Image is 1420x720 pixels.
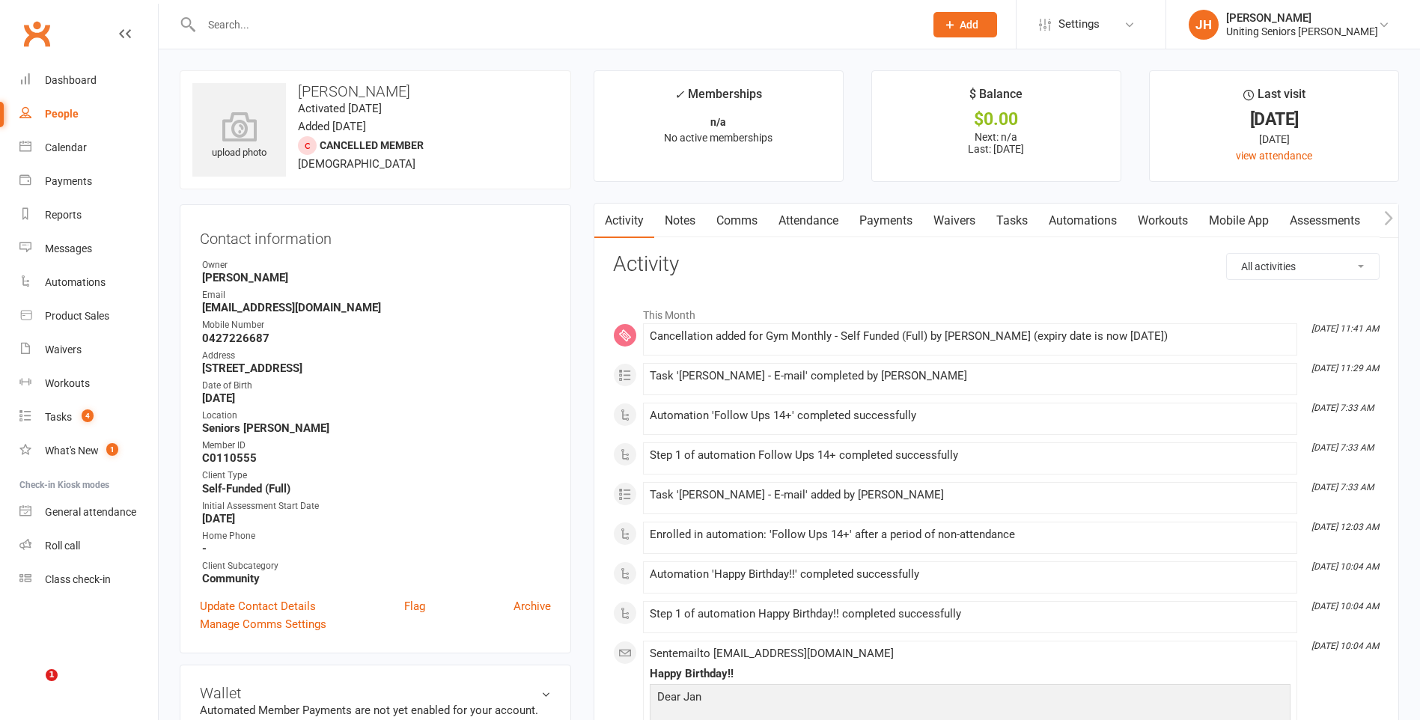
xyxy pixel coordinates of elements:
[46,669,58,681] span: 1
[45,573,111,585] div: Class check-in
[45,108,79,120] div: People
[969,85,1023,112] div: $ Balance
[19,64,158,97] a: Dashboard
[19,367,158,400] a: Workouts
[923,204,986,238] a: Waivers
[19,400,158,434] a: Tasks 4
[19,529,158,563] a: Roll call
[514,597,551,615] a: Archive
[200,225,551,247] h3: Contact information
[19,333,158,367] a: Waivers
[710,116,726,128] strong: n/a
[202,529,551,543] div: Home Phone
[1311,522,1379,532] i: [DATE] 12:03 AM
[768,204,849,238] a: Attendance
[298,102,382,115] time: Activated [DATE]
[45,540,80,552] div: Roll call
[1311,323,1379,334] i: [DATE] 11:41 AM
[202,482,551,495] strong: Self-Funded (Full)
[19,165,158,198] a: Payments
[664,132,773,144] span: No active memberships
[298,157,415,171] span: [DEMOGRAPHIC_DATA]
[1236,150,1312,162] a: view attendance
[45,209,82,221] div: Reports
[960,19,978,31] span: Add
[202,451,551,465] strong: C0110555
[1198,204,1279,238] a: Mobile App
[202,499,551,513] div: Initial Assessment Start Date
[202,391,551,405] strong: [DATE]
[404,597,425,615] a: Flag
[202,301,551,314] strong: [EMAIL_ADDRESS][DOMAIN_NAME]
[45,276,106,288] div: Automations
[613,253,1380,276] h3: Activity
[650,489,1291,501] div: Task '[PERSON_NAME] - E-mail' added by [PERSON_NAME]
[1038,204,1127,238] a: Automations
[298,120,366,133] time: Added [DATE]
[202,271,551,284] strong: [PERSON_NAME]
[849,204,923,238] a: Payments
[19,299,158,333] a: Product Sales
[202,512,551,525] strong: [DATE]
[192,83,558,100] h3: [PERSON_NAME]
[19,198,158,232] a: Reports
[45,242,92,254] div: Messages
[19,495,158,529] a: General attendance kiosk mode
[1163,112,1385,127] div: [DATE]
[886,131,1107,155] p: Next: n/a Last: [DATE]
[45,411,72,423] div: Tasks
[202,572,551,585] strong: Community
[19,131,158,165] a: Calendar
[82,409,94,422] span: 4
[1127,204,1198,238] a: Workouts
[1226,11,1378,25] div: [PERSON_NAME]
[1311,442,1374,453] i: [DATE] 7:33 AM
[45,74,97,86] div: Dashboard
[202,421,551,435] strong: Seniors [PERSON_NAME]
[613,299,1380,323] li: This Month
[933,12,997,37] button: Add
[200,615,326,633] a: Manage Comms Settings
[650,568,1291,581] div: Automation 'Happy Birthday!!' completed successfully
[650,647,894,660] span: Sent email to [EMAIL_ADDRESS][DOMAIN_NAME]
[1311,601,1379,611] i: [DATE] 10:04 AM
[986,204,1038,238] a: Tasks
[202,318,551,332] div: Mobile Number
[200,597,316,615] a: Update Contact Details
[650,409,1291,422] div: Automation 'Follow Ups 14+' completed successfully
[674,88,684,102] i: ✓
[19,434,158,468] a: What's New1
[320,139,424,151] span: Cancelled member
[19,266,158,299] a: Automations
[106,443,118,456] span: 1
[45,310,109,322] div: Product Sales
[674,85,762,112] div: Memberships
[45,506,136,518] div: General attendance
[202,469,551,483] div: Client Type
[200,685,551,701] h3: Wallet
[1058,7,1100,41] span: Settings
[45,445,99,457] div: What's New
[202,258,551,272] div: Owner
[1279,204,1371,238] a: Assessments
[706,204,768,238] a: Comms
[650,528,1291,541] div: Enrolled in automation: 'Follow Ups 14+' after a period of non-attendance
[18,15,55,52] a: Clubworx
[15,669,51,705] iframe: Intercom live chat
[19,232,158,266] a: Messages
[1189,10,1219,40] div: JH
[202,439,551,453] div: Member ID
[202,361,551,375] strong: [STREET_ADDRESS]
[202,332,551,345] strong: 0427226687
[1163,131,1385,147] div: [DATE]
[19,563,158,597] a: Class kiosk mode
[202,409,551,423] div: Location
[192,112,286,161] div: upload photo
[1311,363,1379,373] i: [DATE] 11:29 AM
[650,370,1291,382] div: Task '[PERSON_NAME] - E-mail' completed by [PERSON_NAME]
[45,377,90,389] div: Workouts
[1311,561,1379,572] i: [DATE] 10:04 AM
[202,379,551,393] div: Date of Birth
[202,559,551,573] div: Client Subcategory
[1243,85,1305,112] div: Last visit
